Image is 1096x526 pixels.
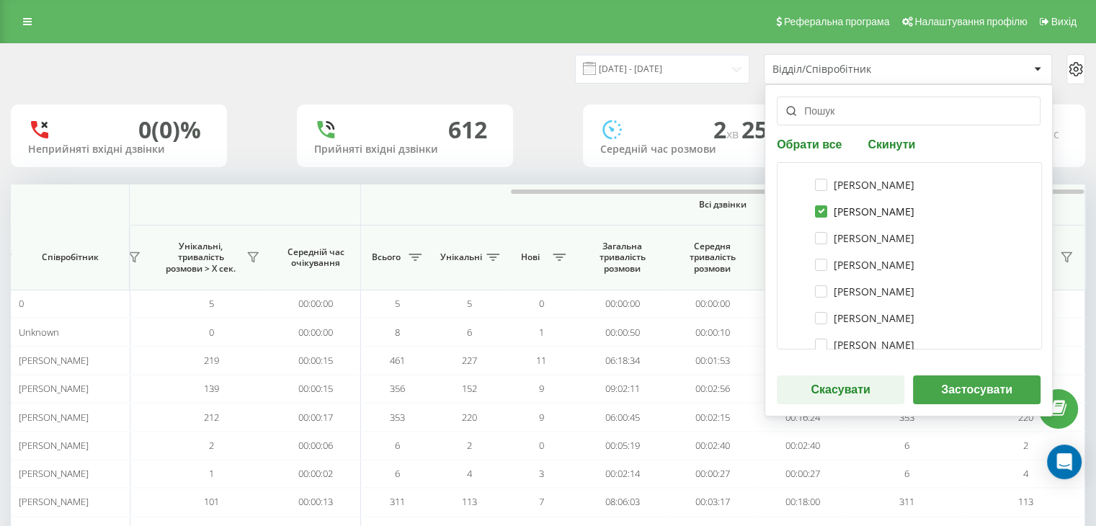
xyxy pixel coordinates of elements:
span: 9 [539,411,544,424]
span: 220 [1018,411,1033,424]
label: [PERSON_NAME] [815,205,914,218]
button: Скасувати [777,375,904,404]
label: [PERSON_NAME] [815,232,914,244]
span: Унікальні, тривалість розмови > Х сек. [159,241,242,275]
td: 00:00:00 [271,290,361,318]
td: 00:00:15 [271,347,361,375]
td: 00:17:12 [757,347,847,375]
td: 00:16:24 [757,403,847,431]
span: 113 [462,495,477,508]
span: 4 [467,467,472,480]
span: 2 [713,114,741,145]
span: 7 [539,495,544,508]
span: Вихід [1051,16,1077,27]
div: Відділ/Співробітник [772,63,945,76]
span: 6 [904,467,909,480]
td: 00:00:13 [757,318,847,346]
td: 00:00:50 [577,318,667,346]
label: [PERSON_NAME] [815,179,914,191]
td: 00:00:02 [271,460,361,488]
span: 353 [390,411,405,424]
span: 6 [395,439,400,452]
td: 00:00:00 [667,290,757,318]
td: 00:00:00 [757,290,847,318]
div: 0 (0)% [138,116,201,143]
td: 00:00:06 [271,432,361,460]
span: 1 [209,467,214,480]
label: [PERSON_NAME] [815,312,914,324]
span: 212 [204,411,219,424]
span: 1 [539,326,544,339]
span: 113 [1018,495,1033,508]
td: 08:06:03 [577,488,667,516]
span: Середня тривалість розмови [678,241,747,275]
button: Застосувати [913,375,1041,404]
span: Нові [512,251,548,263]
span: 311 [390,495,405,508]
td: 00:00:00 [577,290,667,318]
td: 00:01:53 [667,347,757,375]
span: 6 [395,467,400,480]
span: 6 [467,326,472,339]
span: 3 [539,467,544,480]
td: 00:05:19 [577,432,667,460]
span: Унікальні [440,251,482,263]
span: 311 [899,495,914,508]
span: 0 [19,297,24,310]
div: 612 [448,116,487,143]
span: 0 [539,439,544,452]
span: [PERSON_NAME] [19,495,89,508]
div: Середній час розмови [600,143,782,156]
span: Реферальна програма [784,16,890,27]
span: 353 [899,411,914,424]
label: [PERSON_NAME] [815,339,914,351]
span: [PERSON_NAME] [19,439,89,452]
td: 06:00:45 [577,403,667,431]
span: 0 [539,297,544,310]
td: 00:02:56 [667,375,757,403]
span: [PERSON_NAME] [19,467,89,480]
span: c [1053,126,1059,142]
td: 00:02:15 [667,403,757,431]
button: Обрати все [777,137,846,151]
span: 5 [395,297,400,310]
span: 2 [1023,439,1028,452]
span: Всі дзвінки [404,199,1042,210]
span: 152 [462,382,477,395]
span: 5 [467,297,472,310]
td: 00:00:10 [667,318,757,346]
span: [PERSON_NAME] [19,411,89,424]
span: 4 [1023,467,1028,480]
span: Загальна тривалість розмови [588,241,656,275]
span: 6 [904,439,909,452]
td: 06:18:34 [577,347,667,375]
td: 00:00:27 [667,460,757,488]
label: [PERSON_NAME] [815,285,914,298]
span: 2 [209,439,214,452]
span: 25 [741,114,773,145]
span: 101 [204,495,219,508]
input: Пошук [777,97,1041,125]
td: 00:00:17 [271,403,361,431]
td: 00:00:27 [757,460,847,488]
span: хв [726,126,741,142]
td: 00:03:17 [667,488,757,516]
span: 227 [462,354,477,367]
span: 8 [395,326,400,339]
span: 139 [204,382,219,395]
span: [PERSON_NAME] [19,382,89,395]
button: Скинути [863,137,919,151]
td: 00:24:39 [757,375,847,403]
span: Unknown [19,326,59,339]
div: Прийняті вхідні дзвінки [314,143,496,156]
td: 09:02:11 [577,375,667,403]
div: Неприйняті вхідні дзвінки [28,143,210,156]
label: [PERSON_NAME] [815,259,914,271]
span: 461 [390,354,405,367]
span: Співробітник [23,251,117,263]
span: 0 [209,326,214,339]
td: 00:02:40 [757,432,847,460]
span: Налаштування профілю [914,16,1027,27]
td: 00:02:14 [577,460,667,488]
td: 00:00:15 [271,375,361,403]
